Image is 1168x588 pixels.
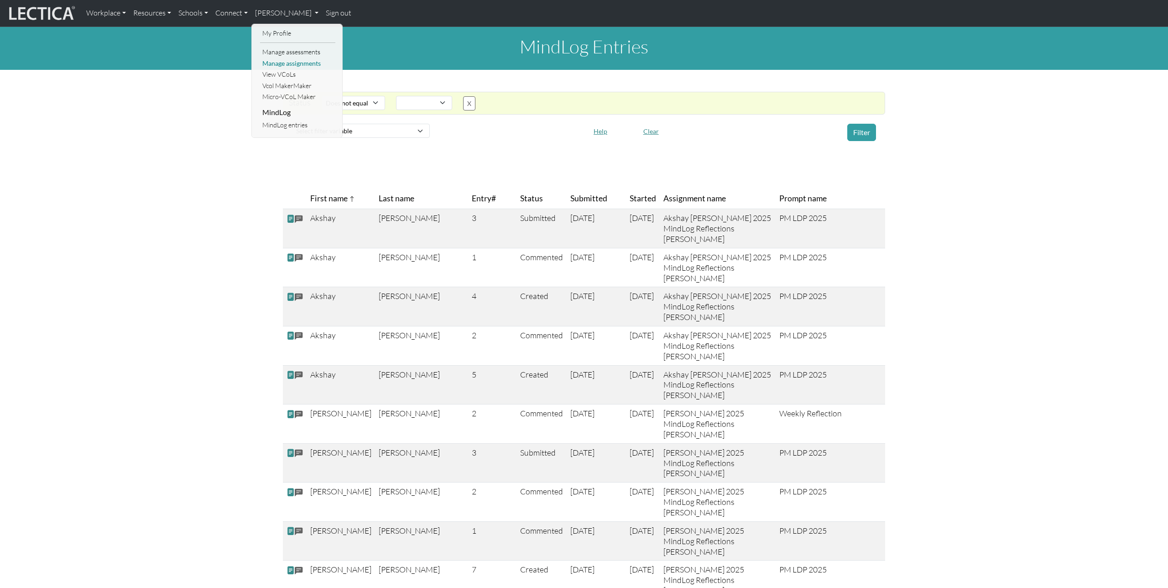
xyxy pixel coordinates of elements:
[307,483,375,522] td: [PERSON_NAME]
[660,326,776,365] td: Akshay [PERSON_NAME] 2025 MindLog Reflections [PERSON_NAME]
[660,443,776,483] td: [PERSON_NAME] 2025 MindLog Reflections [PERSON_NAME]
[375,404,468,444] td: [PERSON_NAME]
[567,248,626,287] td: [DATE]
[375,521,468,561] td: [PERSON_NAME]
[626,189,660,209] th: Started
[516,521,567,561] td: Commented
[567,443,626,483] td: [DATE]
[776,365,885,404] td: PM LDP 2025
[626,521,660,561] td: [DATE]
[260,28,335,39] a: My Profile
[307,248,375,287] td: Akshay
[287,566,295,575] span: view
[130,4,175,23] a: Resources
[570,192,607,205] span: Submitted
[287,526,295,536] span: view
[516,209,567,248] td: Submitted
[468,287,516,326] td: 4
[639,124,663,138] button: Clear
[660,248,776,287] td: Akshay [PERSON_NAME] 2025 MindLog Reflections [PERSON_NAME]
[516,483,567,522] td: Commented
[322,4,355,23] a: Sign out
[776,248,885,287] td: PM LDP 2025
[468,248,516,287] td: 1
[776,443,885,483] td: PM LDP 2025
[779,192,827,205] span: Prompt name
[626,443,660,483] td: [DATE]
[626,365,660,404] td: [DATE]
[567,404,626,444] td: [DATE]
[663,192,726,205] span: Assignment name
[776,326,885,365] td: PM LDP 2025
[287,253,295,262] span: view
[626,326,660,365] td: [DATE]
[626,209,660,248] td: [DATE]
[295,292,303,303] span: comments
[468,521,516,561] td: 1
[776,287,885,326] td: PM LDP 2025
[287,487,295,497] span: view
[287,448,295,458] span: view
[776,521,885,561] td: PM LDP 2025
[287,214,295,223] span: view
[260,80,335,92] a: Vcol MakerMaker
[175,4,212,23] a: Schools
[468,326,516,365] td: 2
[260,105,335,120] li: MindLog
[660,209,776,248] td: Akshay [PERSON_NAME] 2025 MindLog Reflections [PERSON_NAME]
[567,209,626,248] td: [DATE]
[516,287,567,326] td: Created
[295,566,303,576] span: comments
[468,365,516,404] td: 5
[295,448,303,459] span: comments
[567,521,626,561] td: [DATE]
[307,404,375,444] td: [PERSON_NAME]
[307,443,375,483] td: [PERSON_NAME]
[295,253,303,263] span: comments
[295,409,303,420] span: comments
[83,4,130,23] a: Workplace
[589,126,611,135] a: Help
[307,326,375,365] td: Akshay
[660,521,776,561] td: [PERSON_NAME] 2025 MindLog Reflections [PERSON_NAME]
[287,370,295,380] span: view
[660,287,776,326] td: Akshay [PERSON_NAME] 2025 MindLog Reflections [PERSON_NAME]
[567,326,626,365] td: [DATE]
[260,91,335,103] a: Micro-VCoL Maker
[295,331,303,341] span: comments
[7,5,75,22] img: lecticalive
[660,483,776,522] td: [PERSON_NAME] 2025 MindLog Reflections [PERSON_NAME]
[375,287,468,326] td: [PERSON_NAME]
[516,326,567,365] td: Commented
[660,404,776,444] td: [PERSON_NAME] 2025 MindLog Reflections [PERSON_NAME]
[468,443,516,483] td: 3
[567,483,626,522] td: [DATE]
[468,404,516,444] td: 2
[295,370,303,381] span: comments
[375,483,468,522] td: [PERSON_NAME]
[516,443,567,483] td: Submitted
[847,124,876,141] button: Filter
[260,28,335,131] ul: [PERSON_NAME]
[251,4,322,23] a: [PERSON_NAME]
[212,4,251,23] a: Connect
[375,189,468,209] th: Last name
[310,192,355,205] span: First name
[307,365,375,404] td: Akshay
[375,248,468,287] td: [PERSON_NAME]
[626,248,660,287] td: [DATE]
[295,526,303,537] span: comments
[776,483,885,522] td: PM LDP 2025
[660,365,776,404] td: Akshay [PERSON_NAME] 2025 MindLog Reflections [PERSON_NAME]
[520,192,543,205] span: Status
[260,69,335,80] a: View VCoLs
[567,365,626,404] td: [DATE]
[516,404,567,444] td: Commented
[260,120,335,131] a: MindLog entries
[472,192,513,205] span: Entry#
[287,292,295,302] span: view
[463,96,475,110] button: X
[307,287,375,326] td: Akshay
[516,248,567,287] td: Commented
[375,365,468,404] td: [PERSON_NAME]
